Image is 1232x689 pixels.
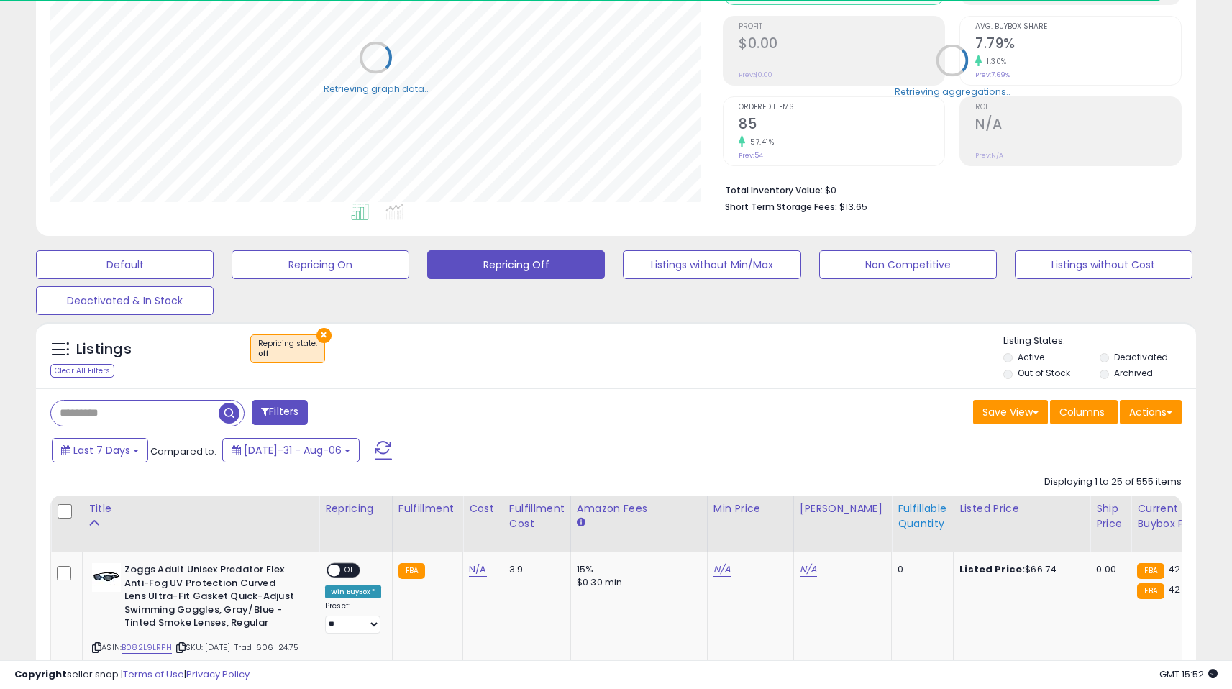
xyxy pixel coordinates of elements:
div: Retrieving graph data.. [324,82,429,95]
small: FBA [398,563,425,579]
button: × [316,328,332,343]
strong: Copyright [14,667,67,681]
button: Repricing Off [427,250,605,279]
div: 15% [577,563,696,576]
div: seller snap | | [14,668,250,682]
div: Title [88,501,313,516]
a: N/A [800,562,817,577]
div: 0.00 [1096,563,1120,576]
a: B082L9LRPH [122,642,172,654]
div: $0.30 min [577,576,696,589]
label: Out of Stock [1018,367,1070,379]
a: Terms of Use [123,667,184,681]
span: Repricing state : [258,338,317,360]
div: Preset: [325,601,381,634]
div: Retrieving aggregations.. [895,85,1010,98]
span: Compared to: [150,444,216,458]
div: Current Buybox Price [1137,501,1211,531]
div: Min Price [713,501,788,516]
a: Privacy Policy [186,667,250,681]
small: Amazon Fees. [577,516,585,529]
span: OFF [340,565,363,577]
small: FBA [1137,563,1164,579]
button: Columns [1050,400,1118,424]
button: Filters [252,400,308,425]
div: 3.9 [509,563,560,576]
div: Ship Price [1096,501,1125,531]
img: 31wtEZ1to-L._SL40_.jpg [92,563,121,592]
div: 0 [898,563,942,576]
button: Non Competitive [819,250,997,279]
div: Amazon Fees [577,501,701,516]
button: Save View [973,400,1048,424]
button: Listings without Min/Max [623,250,800,279]
div: off [258,349,317,359]
span: | SKU: [DATE]-Trad-606-24.75 [174,642,299,653]
button: Deactivated & In Stock [36,286,214,315]
div: Clear All Filters [50,364,114,378]
div: Fulfillable Quantity [898,501,947,531]
span: [DATE]-31 - Aug-06 [244,443,342,457]
div: Repricing [325,501,386,516]
small: FBA [1137,583,1164,599]
button: Listings without Cost [1015,250,1192,279]
div: Fulfillment Cost [509,501,565,531]
label: Deactivated [1114,351,1168,363]
b: Zoggs Adult Unisex Predator Flex Anti-Fog UV Protection Curved Lens Ultra-Fit Gasket Quick-Adjust... [124,563,299,634]
div: Win BuyBox * [325,585,381,598]
label: Active [1018,351,1044,363]
button: Default [36,250,214,279]
h5: Listings [76,339,132,360]
span: 42 [1168,562,1180,576]
b: Listed Price: [959,562,1025,576]
span: Columns [1059,405,1105,419]
div: Fulfillment [398,501,457,516]
span: All listings that are currently out of stock and unavailable for purchase on Amazon [92,660,146,672]
span: 42 [1168,583,1180,596]
button: Actions [1120,400,1182,424]
div: $66.74 [959,563,1079,576]
span: 2025-08-14 15:52 GMT [1159,667,1218,681]
label: Archived [1114,367,1153,379]
div: Displaying 1 to 25 of 555 items [1044,475,1182,489]
a: N/A [469,562,486,577]
a: N/A [713,562,731,577]
p: Listing States: [1003,334,1196,348]
button: [DATE]-31 - Aug-06 [222,438,360,462]
button: Repricing On [232,250,409,279]
div: [PERSON_NAME] [800,501,885,516]
div: Listed Price [959,501,1084,516]
span: Last 7 Days [73,443,130,457]
span: FBA [148,660,173,672]
div: Cost [469,501,497,516]
button: Last 7 Days [52,438,148,462]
